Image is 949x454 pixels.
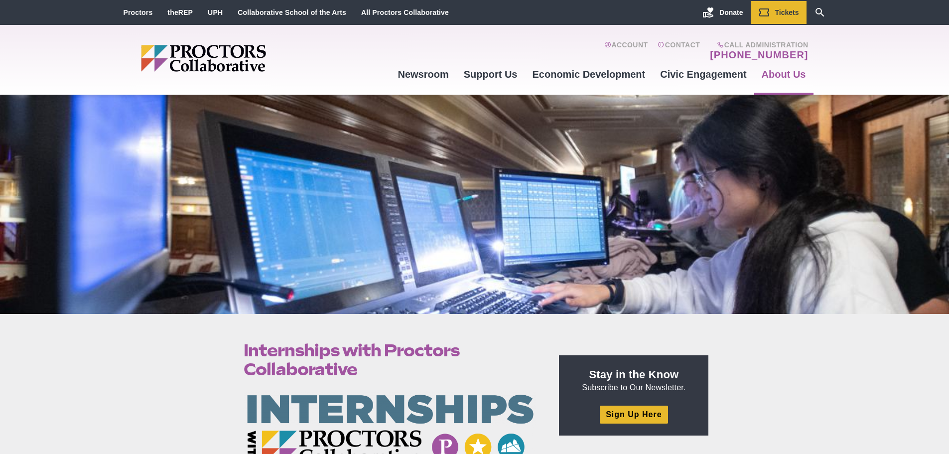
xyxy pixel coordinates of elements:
a: Economic Development [525,61,653,88]
a: [PHONE_NUMBER] [710,49,808,61]
a: Support Us [456,61,525,88]
a: Contact [658,41,700,61]
span: Tickets [775,8,799,16]
a: Proctors [124,8,153,16]
a: Collaborative School of the Arts [238,8,346,16]
a: theREP [167,8,193,16]
strong: Stay in the Know [589,368,679,381]
img: Proctors logo [141,45,343,72]
p: Subscribe to Our Newsletter. [571,367,696,393]
a: Donate [695,1,750,24]
span: Donate [719,8,743,16]
a: About Us [754,61,813,88]
h1: Internships with Proctors Collaborative [244,341,537,379]
a: All Proctors Collaborative [361,8,449,16]
a: Search [807,1,833,24]
a: Civic Engagement [653,61,754,88]
span: Call Administration [707,41,808,49]
a: UPH [208,8,223,16]
a: Account [604,41,648,61]
a: Tickets [751,1,807,24]
a: Newsroom [390,61,456,88]
a: Sign Up Here [600,406,668,423]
